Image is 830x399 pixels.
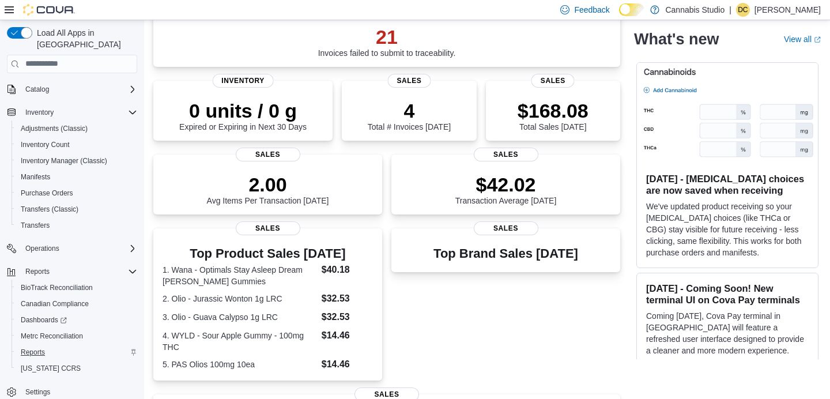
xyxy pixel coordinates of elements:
[322,329,373,342] dd: $14.46
[814,36,821,43] svg: External link
[12,344,142,360] button: Reports
[179,99,307,122] p: 0 units / 0 g
[433,247,578,261] h3: Top Brand Sales [DATE]
[12,185,142,201] button: Purchase Orders
[21,82,54,96] button: Catalog
[16,313,137,327] span: Dashboards
[212,74,274,88] span: Inventory
[21,82,137,96] span: Catalog
[12,121,142,137] button: Adjustments (Classic)
[16,186,78,200] a: Purchase Orders
[21,205,78,214] span: Transfers (Classic)
[21,124,88,133] span: Adjustments (Classic)
[16,138,74,152] a: Inventory Count
[163,247,373,261] h3: Top Product Sales [DATE]
[729,3,731,17] p: |
[21,172,50,182] span: Manifests
[207,173,329,205] div: Avg Items Per Transaction [DATE]
[16,202,83,216] a: Transfers (Classic)
[455,173,557,205] div: Transaction Average [DATE]
[455,173,557,196] p: $42.02
[25,267,50,276] span: Reports
[16,219,54,232] a: Transfers
[16,186,137,200] span: Purchase Orders
[16,313,71,327] a: Dashboards
[21,106,137,119] span: Inventory
[318,25,456,48] p: 21
[16,122,137,135] span: Adjustments (Classic)
[16,329,137,343] span: Metrc Reconciliation
[16,329,88,343] a: Metrc Reconciliation
[163,293,317,304] dt: 2. Olio - Jurassic Wonton 1g LRC
[16,281,137,295] span: BioTrack Reconciliation
[21,265,137,278] span: Reports
[754,3,821,17] p: [PERSON_NAME]
[163,330,317,353] dt: 4. WYLD - Sour Apple Gummy - 100mg THC
[32,27,137,50] span: Load All Apps in [GEOGRAPHIC_DATA]
[574,4,609,16] span: Feedback
[16,297,93,311] a: Canadian Compliance
[16,345,50,359] a: Reports
[21,283,93,292] span: BioTrack Reconciliation
[318,25,456,58] div: Invoices failed to submit to traceability.
[12,217,142,234] button: Transfers
[25,108,54,117] span: Inventory
[12,312,142,328] a: Dashboards
[646,283,809,306] h3: [DATE] - Coming Soon! New terminal UI on Cova Pay terminals
[21,332,83,341] span: Metrc Reconciliation
[12,201,142,217] button: Transfers (Classic)
[738,3,748,17] span: DC
[21,385,55,399] a: Settings
[12,328,142,344] button: Metrc Reconciliation
[21,265,54,278] button: Reports
[646,201,809,258] p: We've updated product receiving so your [MEDICAL_DATA] choices (like THCa or CBG) stay visible fo...
[646,173,809,196] h3: [DATE] - [MEDICAL_DATA] choices are now saved when receiving
[368,99,451,122] p: 4
[21,364,81,373] span: [US_STATE] CCRS
[23,4,75,16] img: Cova
[179,99,307,131] div: Expired or Expiring in Next 30 Days
[21,156,107,165] span: Inventory Manager (Classic)
[12,280,142,296] button: BioTrack Reconciliation
[2,104,142,121] button: Inventory
[2,240,142,257] button: Operations
[16,122,92,135] a: Adjustments (Classic)
[619,3,645,16] input: Dark Mode
[736,3,750,17] div: Daniel Castillo
[646,310,809,356] p: Coming [DATE], Cova Pay terminal in [GEOGRAPHIC_DATA] will feature a refreshed user interface des...
[387,74,431,88] span: Sales
[665,3,725,17] p: Cannabis Studio
[784,35,821,44] a: View allExternal link
[322,292,373,306] dd: $32.53
[21,299,89,308] span: Canadian Compliance
[16,170,55,184] a: Manifests
[236,148,300,161] span: Sales
[163,264,317,287] dt: 1. Wana - Optimals Stay Asleep Dream [PERSON_NAME] Gummies
[518,99,588,131] div: Total Sales [DATE]
[25,85,49,94] span: Catalog
[322,357,373,371] dd: $14.46
[619,16,620,17] span: Dark Mode
[474,148,538,161] span: Sales
[322,263,373,277] dd: $40.18
[21,242,64,255] button: Operations
[21,348,45,357] span: Reports
[16,297,137,311] span: Canadian Compliance
[16,345,137,359] span: Reports
[16,281,97,295] a: BioTrack Reconciliation
[21,242,137,255] span: Operations
[16,154,137,168] span: Inventory Manager (Classic)
[474,221,538,235] span: Sales
[21,189,73,198] span: Purchase Orders
[16,170,137,184] span: Manifests
[12,360,142,377] button: [US_STATE] CCRS
[21,140,70,149] span: Inventory Count
[163,311,317,323] dt: 3. Olio - Guava Calypso 1g LRC
[16,362,137,375] span: Washington CCRS
[2,264,142,280] button: Reports
[21,385,137,399] span: Settings
[518,99,588,122] p: $168.08
[236,221,300,235] span: Sales
[322,310,373,324] dd: $32.53
[207,173,329,196] p: 2.00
